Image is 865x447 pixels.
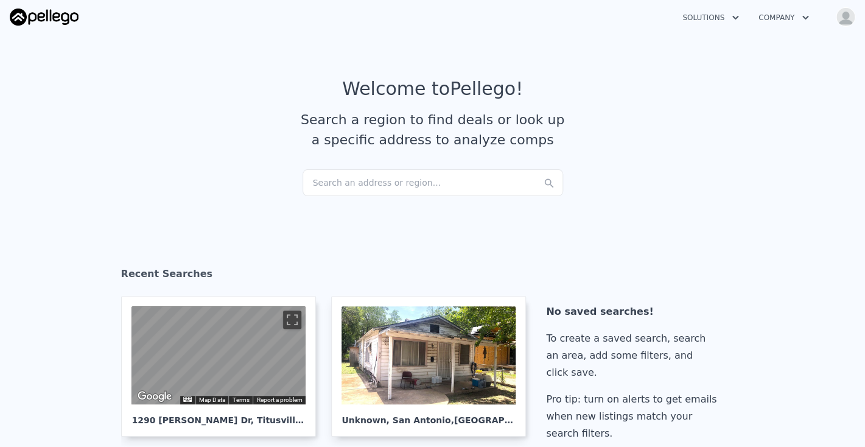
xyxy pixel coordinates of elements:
a: Terms (opens in new tab) [232,396,249,403]
div: Welcome to Pellego ! [342,78,523,100]
div: Search an address or region... [303,169,563,196]
img: Pellego [10,9,79,26]
div: Street View [131,306,306,404]
button: Toggle fullscreen view [283,311,301,329]
div: Search a region to find deals or look up a specific address to analyze comps [296,110,569,150]
button: Map Data [199,396,225,404]
div: To create a saved search, search an area, add some filters, and click save. [546,330,721,381]
button: Solutions [673,7,749,29]
a: Unknown, San Antonio,[GEOGRAPHIC_DATA] 78207 [331,296,536,437]
div: Recent Searches [121,257,744,296]
div: No saved searches! [546,303,721,320]
img: Google [135,389,175,404]
div: 1290 [PERSON_NAME] Dr , Titusville [131,404,306,426]
a: Map 1290 [PERSON_NAME] Dr, Titusville,FL 32796 [121,296,326,437]
button: Company [749,7,819,29]
div: Map [131,306,306,404]
div: Unknown , San Antonio [341,404,516,426]
a: Report a problem [256,396,302,403]
span: , [GEOGRAPHIC_DATA] 78207 [450,415,586,425]
div: Pro tip: turn on alerts to get emails when new listings match your search filters. [546,391,721,442]
button: Keyboard shortcuts [183,396,192,402]
a: Open this area in Google Maps (opens a new window) [135,389,175,404]
img: avatar [836,7,855,27]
